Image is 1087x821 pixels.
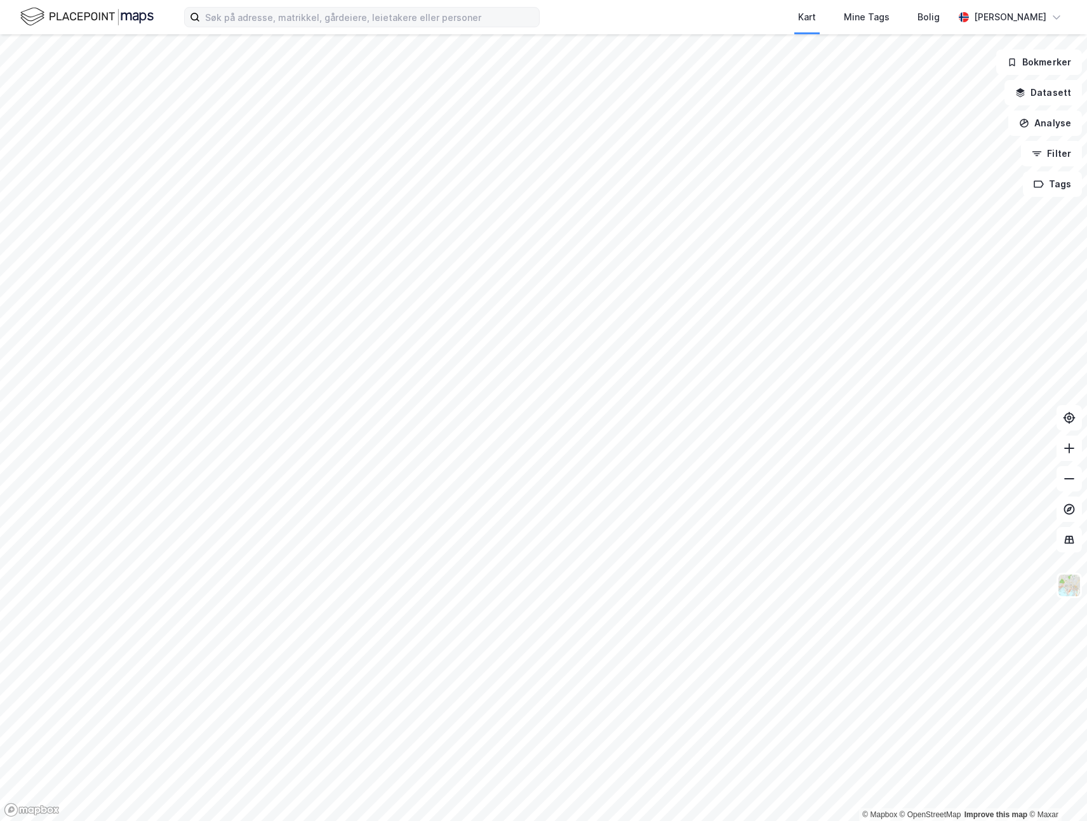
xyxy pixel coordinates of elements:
[974,10,1046,25] div: [PERSON_NAME]
[1024,760,1087,821] iframe: Chat Widget
[844,10,890,25] div: Mine Tags
[1024,760,1087,821] div: Kontrollprogram for chat
[917,10,940,25] div: Bolig
[200,8,539,27] input: Søk på adresse, matrikkel, gårdeiere, leietakere eller personer
[20,6,154,28] img: logo.f888ab2527a4732fd821a326f86c7f29.svg
[798,10,816,25] div: Kart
